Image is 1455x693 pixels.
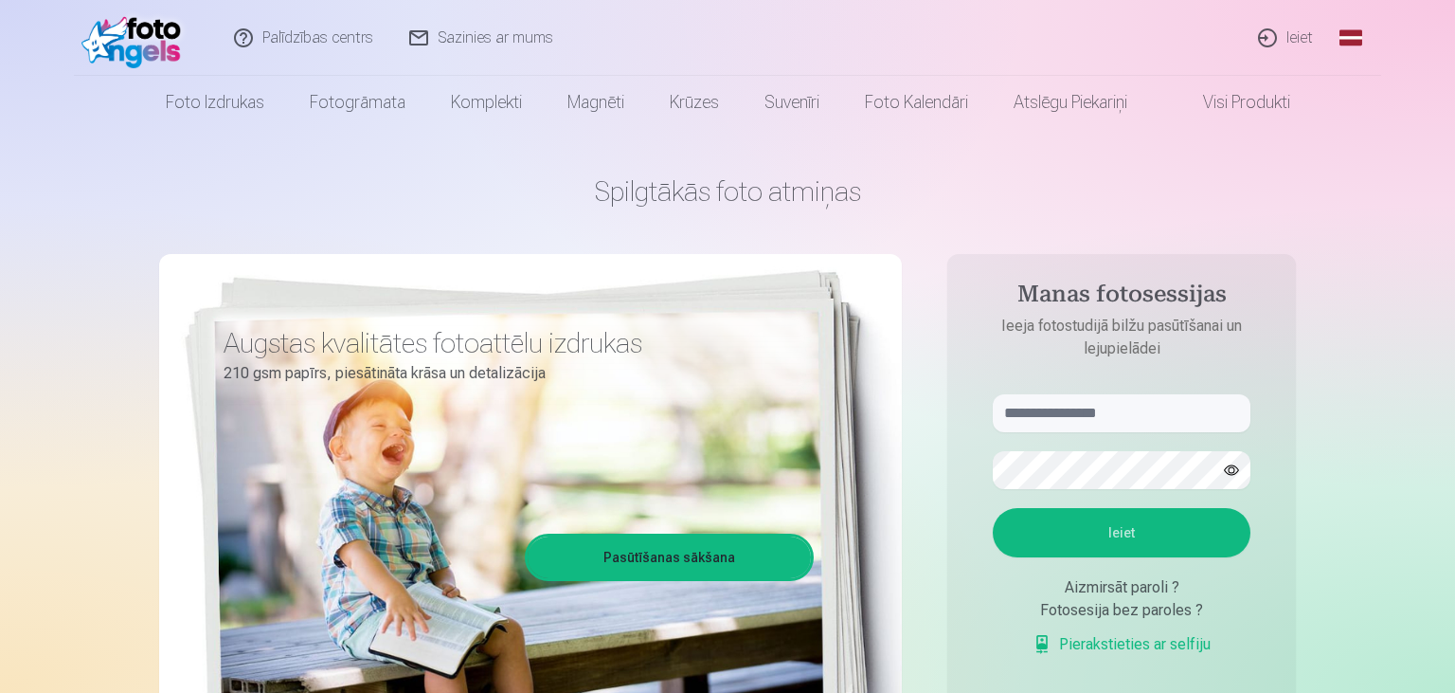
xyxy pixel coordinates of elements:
[993,576,1250,599] div: Aizmirsāt paroli ?
[974,281,1269,315] h4: Manas fotosessijas
[647,76,742,129] a: Krūzes
[991,76,1150,129] a: Atslēgu piekariņi
[742,76,842,129] a: Suvenīri
[993,508,1250,557] button: Ieiet
[842,76,991,129] a: Foto kalendāri
[1150,76,1313,129] a: Visi produkti
[428,76,545,129] a: Komplekti
[528,537,811,578] a: Pasūtīšanas sākšana
[974,315,1269,360] p: Ieeja fotostudijā bilžu pasūtīšanai un lejupielādei
[545,76,647,129] a: Magnēti
[287,76,428,129] a: Fotogrāmata
[159,174,1296,209] h1: Spilgtākās foto atmiņas
[143,76,287,129] a: Foto izdrukas
[993,599,1250,622] div: Fotosesija bez paroles ?
[224,326,799,360] h3: Augstas kvalitātes fotoattēlu izdrukas
[81,8,190,68] img: /fa1
[1033,633,1211,656] a: Pierakstieties ar selfiju
[224,360,799,387] p: 210 gsm papīrs, piesātināta krāsa un detalizācija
